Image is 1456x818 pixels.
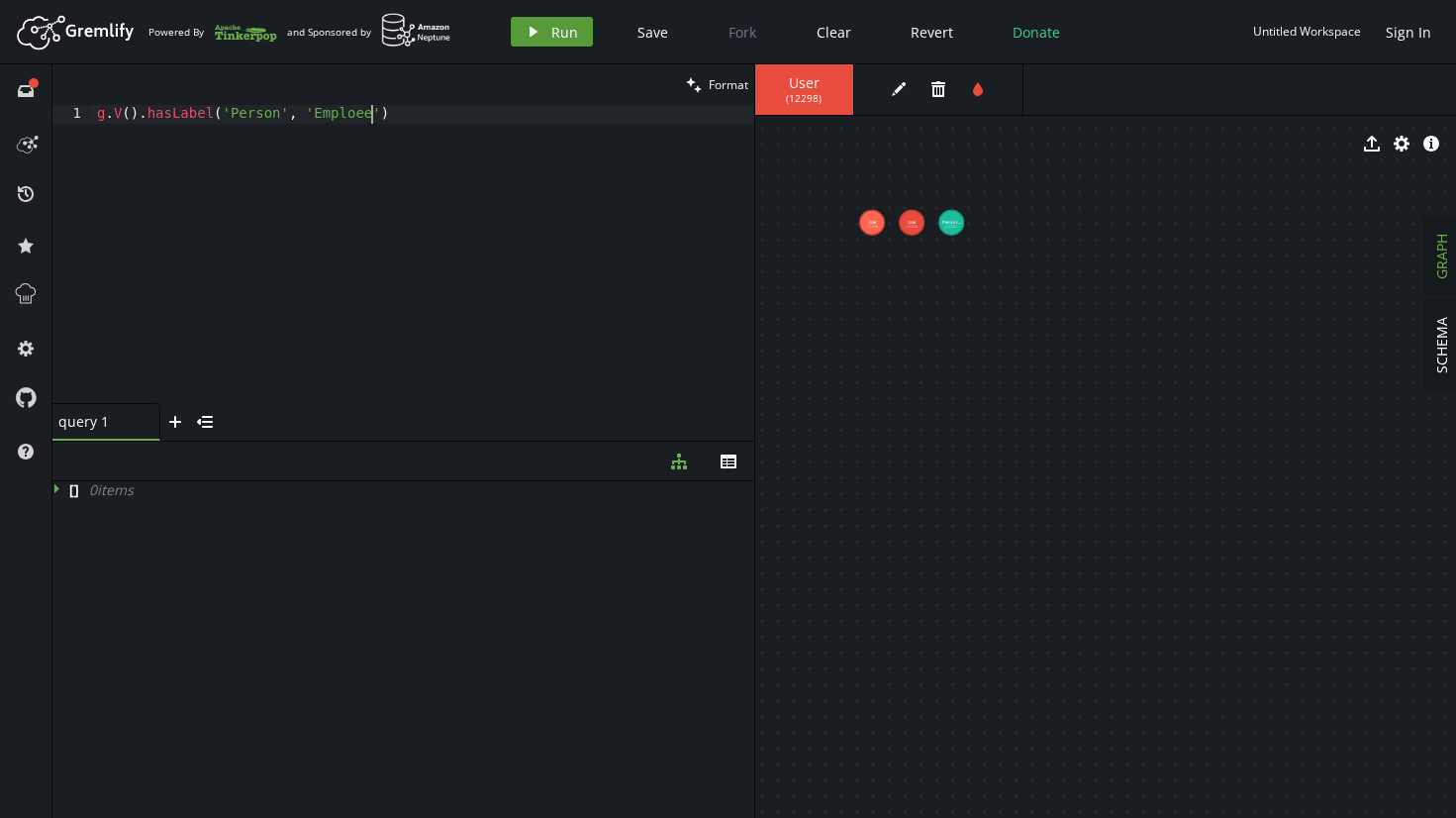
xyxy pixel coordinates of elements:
span: Run [551,23,578,42]
tspan: User [867,219,876,225]
span: ( 12298 ) [786,92,822,105]
span: Save [637,23,668,42]
div: 1 [52,105,94,124]
span: Format [709,76,748,93]
img: AWS Neptune [381,13,451,48]
span: User [775,74,833,92]
span: Fork [728,23,756,42]
span: [ [69,481,74,499]
span: ] [74,481,79,499]
tspan: User [907,219,916,225]
span: query 1 [58,412,138,431]
span: Revert [911,23,953,42]
button: Clear [802,17,866,47]
button: Save [623,17,683,47]
span: 0 item s [89,480,134,499]
button: Sign In [1376,17,1441,47]
span: SCHEMA [1432,317,1451,373]
span: GRAPH [1432,234,1451,279]
div: Untitled Workspace [1253,24,1361,39]
button: Revert [896,17,968,47]
tspan: (12302) [945,224,957,229]
button: Fork [713,17,772,47]
tspan: Person:... [941,219,960,225]
button: Run [511,17,593,47]
button: Format [680,64,754,105]
span: Sign In [1386,23,1431,42]
tspan: (12298) [866,224,878,229]
button: Donate [998,17,1075,47]
div: and Sponsored by [287,13,451,51]
div: Powered By [148,15,277,50]
tspan: (12300) [906,224,918,229]
span: Clear [817,23,851,42]
span: Donate [1013,23,1060,42]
